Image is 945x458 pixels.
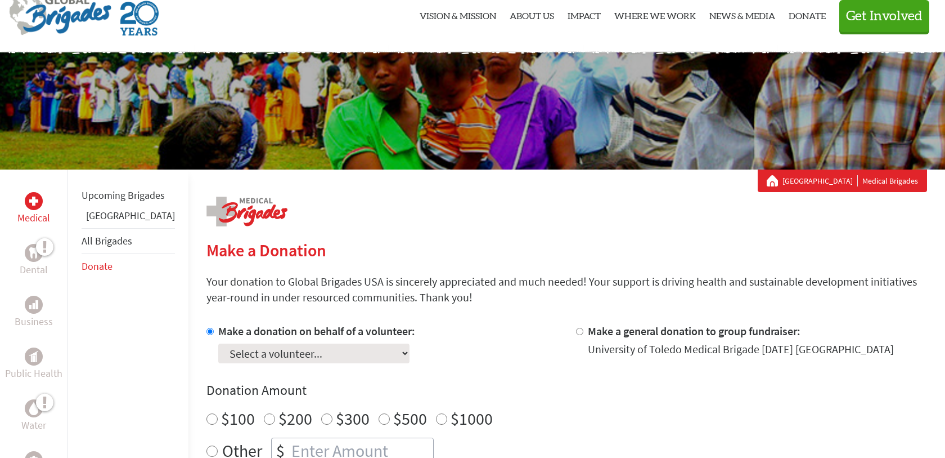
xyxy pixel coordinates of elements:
[588,324,800,338] label: Make a general donation to group fundraiser:
[5,348,62,381] a: Public HealthPublic Health
[25,192,43,210] div: Medical
[17,210,50,226] p: Medical
[846,10,922,23] span: Get Involved
[86,209,175,222] a: [GEOGRAPHIC_DATA]
[25,244,43,262] div: Dental
[29,197,38,206] img: Medical
[20,262,48,278] p: Dental
[29,247,38,258] img: Dental
[767,175,918,186] div: Medical Brigades
[588,341,894,357] div: University of Toledo Medical Brigade [DATE] [GEOGRAPHIC_DATA]
[82,189,165,202] a: Upcoming Brigades
[82,260,112,273] a: Donate
[5,366,62,381] p: Public Health
[451,408,493,429] label: $1000
[29,402,38,415] img: Water
[82,183,175,208] li: Upcoming Brigades
[21,399,46,433] a: WaterWater
[15,296,53,330] a: BusinessBusiness
[15,314,53,330] p: Business
[393,408,427,429] label: $500
[21,417,46,433] p: Water
[782,175,858,186] a: [GEOGRAPHIC_DATA]
[20,244,48,278] a: DentalDental
[206,381,927,399] h4: Donation Amount
[82,228,175,254] li: All Brigades
[25,399,43,417] div: Water
[206,274,927,305] p: Your donation to Global Brigades USA is sincerely appreciated and much needed! Your support is dr...
[206,240,927,260] h2: Make a Donation
[221,408,255,429] label: $100
[218,324,415,338] label: Make a donation on behalf of a volunteer:
[336,408,370,429] label: $300
[25,348,43,366] div: Public Health
[278,408,312,429] label: $200
[206,197,287,226] img: logo-medical.png
[82,254,175,279] li: Donate
[29,300,38,309] img: Business
[25,296,43,314] div: Business
[82,234,132,247] a: All Brigades
[17,192,50,226] a: MedicalMedical
[29,351,38,362] img: Public Health
[82,208,175,228] li: Guatemala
